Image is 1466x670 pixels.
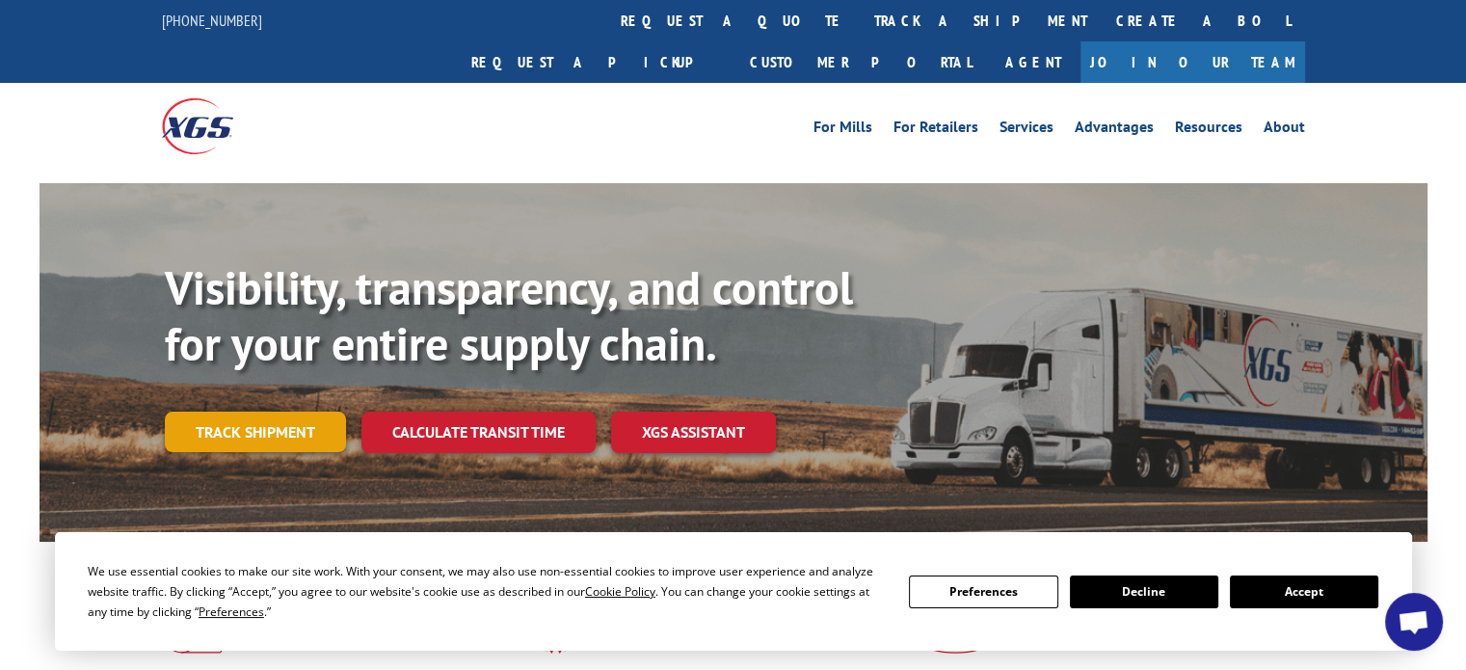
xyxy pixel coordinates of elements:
[88,561,886,622] div: We use essential cookies to make our site work. With your consent, we may also use non-essential ...
[585,583,655,600] span: Cookie Policy
[1070,576,1218,608] button: Decline
[165,412,346,452] a: Track shipment
[165,257,853,373] b: Visibility, transparency, and control for your entire supply chain.
[735,41,986,83] a: Customer Portal
[1385,593,1443,651] div: Open chat
[457,41,735,83] a: Request a pickup
[199,603,264,620] span: Preferences
[1075,120,1154,141] a: Advantages
[1175,120,1242,141] a: Resources
[1000,120,1053,141] a: Services
[1080,41,1305,83] a: Join Our Team
[55,532,1412,651] div: Cookie Consent Prompt
[162,11,262,30] a: [PHONE_NUMBER]
[893,120,978,141] a: For Retailers
[1264,120,1305,141] a: About
[813,120,872,141] a: For Mills
[361,412,596,453] a: Calculate transit time
[1230,576,1378,608] button: Accept
[909,576,1057,608] button: Preferences
[986,41,1080,83] a: Agent
[611,412,776,453] a: XGS ASSISTANT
